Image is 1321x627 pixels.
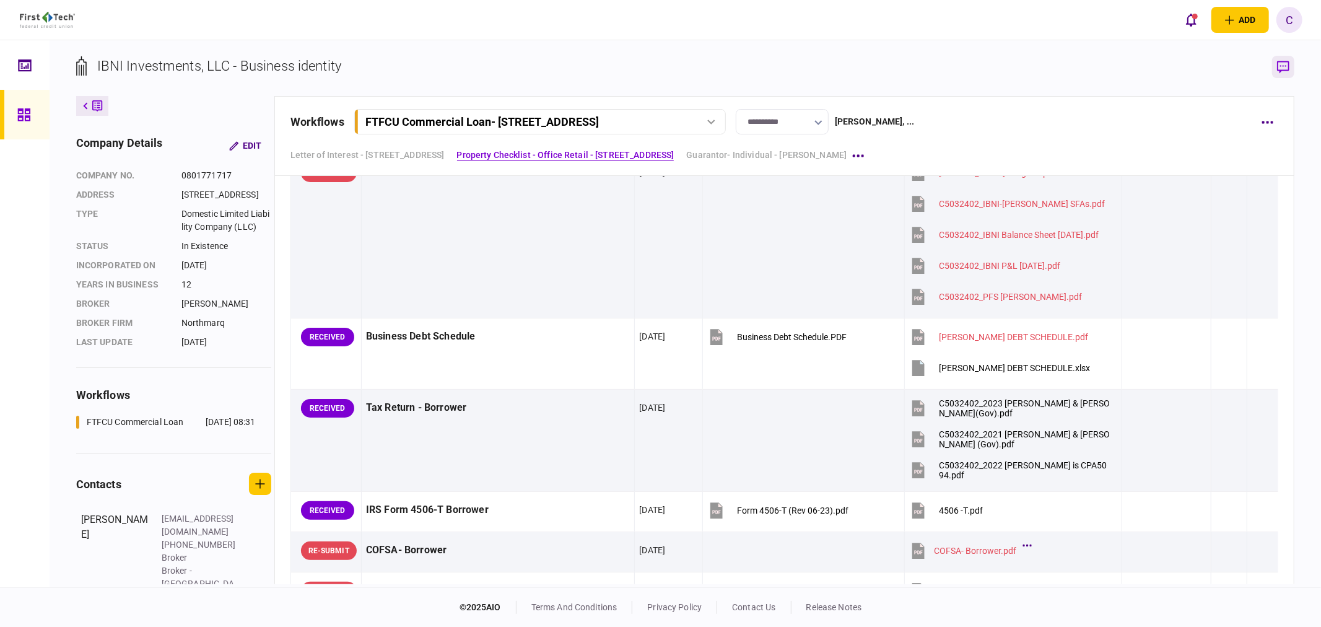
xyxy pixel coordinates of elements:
[76,188,169,201] div: address
[934,546,1016,556] div: COFSA- Borrower.pdf
[460,601,517,614] div: © 2025 AIO
[181,317,271,330] div: Northmarq
[181,259,271,272] div: [DATE]
[639,544,665,556] div: [DATE]
[76,387,271,403] div: workflows
[1178,7,1204,33] button: open notifications list
[939,363,1090,373] div: JOHNNY DEBT SCHEDULE.xlsx
[301,399,354,418] div: RECEIVED
[939,292,1082,302] div: C5032402_PFS Johnny Ganim.pdf
[909,252,1060,279] button: C5032402_IBNI P&L 12.31.24.pdf
[366,323,630,351] div: Business Debt Schedule
[909,323,1088,351] button: jOHNNY DEBT SCHEDULE.pdf
[909,456,1111,484] button: C5032402_2022 GANIM, JOHNNY PW is CPA5094.pdf
[181,240,271,253] div: In Existence
[181,188,271,201] div: [STREET_ADDRESS]
[939,332,1088,342] div: jOHNNY DEBT SCHEDULE.pdf
[97,56,341,76] div: IBNI Investments, LLC - Business identity
[76,416,256,429] a: FTFCU Commercial Loan[DATE] 08:31
[219,134,271,157] button: Edit
[806,602,862,612] a: release notes
[939,230,1099,240] div: C5032402_IBNI Balance Sheet 12.31.24.pdf
[909,190,1105,217] button: C5032402_IBNI-Johnny Ganim SFAs.pdf
[939,429,1111,449] div: C5032402_2021 GANIM, JOHNNY I & SANDRA (Gov).pdf
[76,336,169,349] div: last update
[76,169,169,182] div: company no.
[365,115,599,128] div: FTFCU Commercial Loan - [STREET_ADDRESS]
[737,506,848,515] div: Form 4506-T (Rev 06-23).pdf
[181,336,271,349] div: [DATE]
[457,149,674,162] a: Property Checklist - Office Retail - [STREET_ADDRESS]
[732,602,775,612] a: contact us
[76,317,169,330] div: broker firm
[531,602,617,612] a: terms and conditions
[181,208,271,234] div: Domestic Limited Liability Company (LLC)
[909,283,1082,310] button: C5032402_PFS Johnny Ganim.pdf
[162,538,242,551] div: [PHONE_NUMBER]
[76,278,169,291] div: years in business
[686,149,847,162] a: Guarantor- Individual - [PERSON_NAME]
[366,537,630,564] div: COFSA- Borrower
[909,537,1029,564] button: COFSA- Borrower.pdf
[354,109,726,134] button: FTFCU Commercial Loan- [STREET_ADDRESS]
[76,240,169,253] div: status
[909,425,1111,453] button: C5032402_2021 GANIM, JOHNNY I & SANDRA (Gov).pdf
[939,460,1111,480] div: C5032402_2022 GANIM, JOHNNY PW is CPA5094.pdf
[181,278,271,291] div: 12
[647,602,702,612] a: privacy policy
[366,394,630,422] div: Tax Return - Borrower
[366,496,630,524] div: IRS Form 4506-T Borrower
[639,401,665,414] div: [DATE]
[162,512,242,538] div: [EMAIL_ADDRESS][DOMAIN_NAME]
[301,328,354,346] div: RECEIVED
[76,259,169,272] div: incorporated on
[909,394,1111,422] button: C5032402_2023 GANIM, JOHNNY I & SANDRA(Gov).pdf
[76,476,121,493] div: contacts
[81,512,149,590] div: [PERSON_NAME]
[76,297,169,310] div: Broker
[162,551,242,564] div: Broker
[639,504,665,516] div: [DATE]
[639,330,665,343] div: [DATE]
[162,564,242,590] div: Broker - [GEOGRAPHIC_DATA]
[835,115,914,128] div: [PERSON_NAME] , ...
[301,501,354,520] div: RECEIVED
[181,169,271,182] div: 0801771717
[909,577,1054,605] button: IBNI Uvalde 2024 YE.pdf
[707,323,847,351] button: Business Debt Schedule.PDF
[290,113,344,130] div: workflows
[707,496,848,524] button: Form 4506-T (Rev 06-23).pdf
[1276,7,1302,33] button: C
[939,398,1111,418] div: C5032402_2023 GANIM, JOHNNY I & SANDRA(Gov).pdf
[909,221,1099,248] button: C5032402_IBNI Balance Sheet 12.31.24.pdf
[909,354,1090,382] button: JOHNNY DEBT SCHEDULE.xlsx
[181,297,271,310] div: [PERSON_NAME]
[301,541,357,560] div: RE-SUBMIT
[366,577,630,605] div: Property Operating Statements
[206,416,256,429] div: [DATE] 08:31
[87,416,184,429] div: FTFCU Commercial Loan
[939,506,983,515] div: 4506 -T.pdf
[20,12,75,28] img: client company logo
[737,332,847,342] div: Business Debt Schedule.PDF
[939,261,1060,271] div: C5032402_IBNI P&L 12.31.24.pdf
[939,199,1105,209] div: C5032402_IBNI-Johnny Ganim SFAs.pdf
[301,582,357,600] div: RE-SUBMIT
[909,496,983,524] button: 4506 -T.pdf
[1211,7,1269,33] button: open adding identity options
[290,149,445,162] a: Letter of Interest - [STREET_ADDRESS]
[76,134,163,157] div: company details
[76,208,169,234] div: Type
